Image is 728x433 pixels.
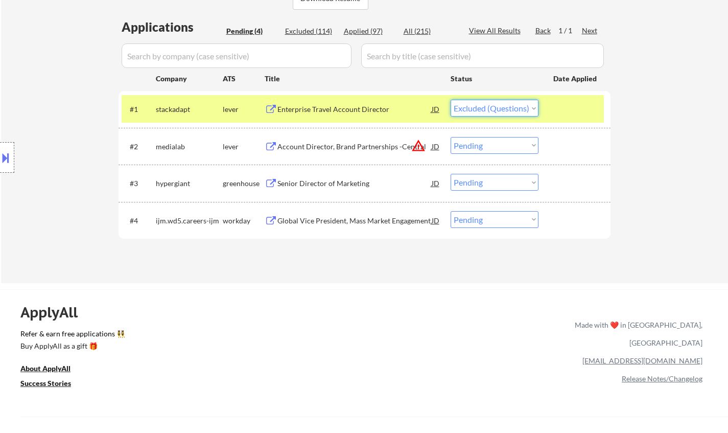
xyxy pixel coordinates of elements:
div: Made with ❤️ in [GEOGRAPHIC_DATA], [GEOGRAPHIC_DATA] [571,316,702,352]
div: Title [265,74,441,84]
div: greenhouse [223,178,265,189]
div: JD [431,174,441,192]
div: View All Results [469,26,524,36]
div: Account Director, Brand Partnerships -Central [277,142,432,152]
a: Refer & earn free applications 👯‍♀️ [20,330,361,341]
a: Success Stories [20,378,85,391]
div: lever [223,142,265,152]
div: 1 / 1 [558,26,582,36]
div: stackadapt [156,104,223,115]
a: Release Notes/Changelog [622,374,702,383]
div: Pending (4) [226,26,277,36]
input: Search by company (case sensitive) [122,43,351,68]
div: Excluded (114) [285,26,336,36]
div: Global Vice President, Mass Market Engagement [277,216,432,226]
div: Next [582,26,598,36]
div: Enterprise Travel Account Director [277,104,432,115]
div: lever [223,104,265,115]
div: ijm.wd5.careers-ijm [156,216,223,226]
input: Search by title (case sensitive) [361,43,604,68]
div: JD [431,137,441,155]
div: Date Applied [553,74,598,84]
div: Company [156,74,223,84]
div: medialab [156,142,223,152]
u: About ApplyAll [20,364,71,373]
div: Status [451,69,538,87]
div: ApplyAll [20,304,89,321]
div: ATS [223,74,265,84]
div: Applications [122,21,223,33]
div: JD [431,100,441,118]
div: Back [535,26,552,36]
a: Buy ApplyAll as a gift 🎁 [20,341,123,354]
div: workday [223,216,265,226]
a: [EMAIL_ADDRESS][DOMAIN_NAME] [582,356,702,365]
a: About ApplyAll [20,363,85,376]
div: Applied (97) [344,26,395,36]
button: warning_amber [411,139,426,153]
u: Success Stories [20,379,71,388]
div: Senior Director of Marketing [277,178,432,189]
div: Buy ApplyAll as a gift 🎁 [20,343,123,350]
div: hypergiant [156,178,223,189]
div: All (215) [404,26,455,36]
div: JD [431,211,441,230]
